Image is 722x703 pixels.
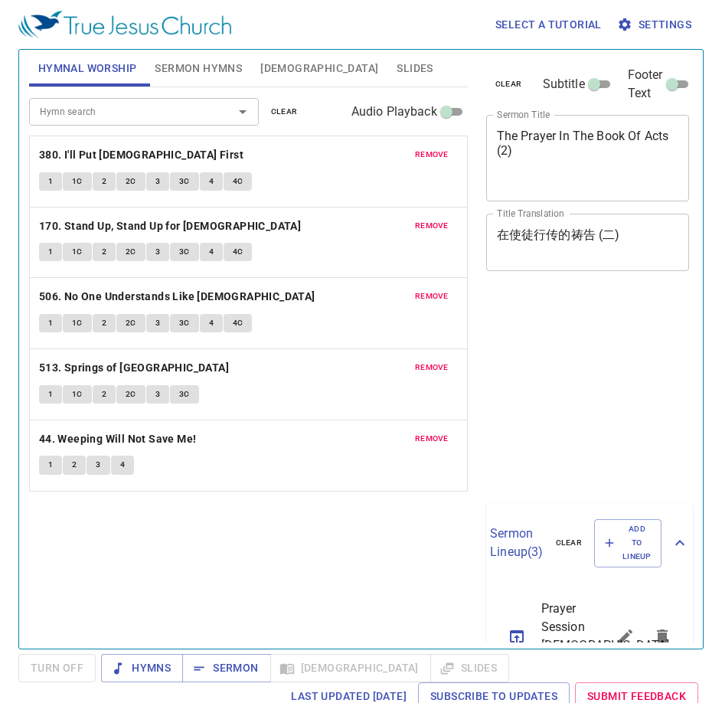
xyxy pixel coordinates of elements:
[39,358,229,378] b: 513. Springs of [GEOGRAPHIC_DATA]
[194,659,258,678] span: Sermon
[495,15,602,34] span: Select a tutorial
[406,217,458,235] button: remove
[93,172,116,191] button: 2
[406,287,458,306] button: remove
[126,387,136,401] span: 2C
[155,59,242,78] span: Sermon Hymns
[146,385,169,404] button: 3
[39,146,247,165] button: 380. I'll Put [DEMOGRAPHIC_DATA] First
[594,519,662,567] button: Add to Lineup
[87,456,109,474] button: 3
[39,172,62,191] button: 1
[415,432,449,446] span: remove
[111,456,134,474] button: 4
[126,316,136,330] span: 2C
[39,217,304,236] button: 170. Stand Up, Stand Up for [DEMOGRAPHIC_DATA]
[209,245,214,259] span: 4
[489,11,608,39] button: Select a tutorial
[48,316,53,330] span: 1
[620,15,691,34] span: Settings
[63,243,92,261] button: 1C
[116,314,145,332] button: 2C
[93,385,116,404] button: 2
[614,11,697,39] button: Settings
[604,522,652,564] span: Add to Lineup
[490,525,543,561] p: Sermon Lineup ( 3 )
[170,385,199,404] button: 3C
[155,387,160,401] span: 3
[486,75,531,93] button: clear
[18,11,231,38] img: True Jesus Church
[351,103,437,121] span: Audio Playback
[224,243,253,261] button: 4C
[406,430,458,448] button: remove
[406,358,458,377] button: remove
[224,172,253,191] button: 4C
[182,654,270,682] button: Sermon
[39,287,315,306] b: 506. No One Understands Like [DEMOGRAPHIC_DATA]
[102,245,106,259] span: 2
[39,358,232,378] button: 513. Springs of [GEOGRAPHIC_DATA]
[397,59,433,78] span: Slides
[262,103,307,121] button: clear
[63,314,92,332] button: 1C
[72,316,83,330] span: 1C
[497,227,679,257] textarea: 在使徒行传的祷告 (二)
[116,385,145,404] button: 2C
[63,172,92,191] button: 1C
[232,101,253,123] button: Open
[486,504,693,583] div: Sermon Lineup(3)clearAdd to Lineup
[155,245,160,259] span: 3
[224,314,253,332] button: 4C
[233,245,243,259] span: 4C
[209,316,214,330] span: 4
[48,175,53,188] span: 1
[72,458,77,472] span: 2
[233,175,243,188] span: 4C
[39,287,318,306] button: 506. No One Understands Like [DEMOGRAPHIC_DATA]
[48,387,53,401] span: 1
[179,387,190,401] span: 3C
[63,456,86,474] button: 2
[155,175,160,188] span: 3
[39,314,62,332] button: 1
[126,245,136,259] span: 2C
[179,245,190,259] span: 3C
[72,175,83,188] span: 1C
[170,314,199,332] button: 3C
[415,148,449,162] span: remove
[628,66,663,103] span: Footer Text
[146,172,169,191] button: 3
[497,129,679,187] textarea: The Prayer In The Book Of Acts (2)
[39,430,199,449] button: 44. Weeping Will Not Save Me!
[200,314,223,332] button: 4
[200,243,223,261] button: 4
[179,175,190,188] span: 3C
[72,387,83,401] span: 1C
[63,385,92,404] button: 1C
[415,219,449,233] span: remove
[113,659,171,678] span: Hymns
[271,105,298,119] span: clear
[126,175,136,188] span: 2C
[480,287,651,498] iframe: from-child
[39,456,62,474] button: 1
[39,217,301,236] b: 170. Stand Up, Stand Up for [DEMOGRAPHIC_DATA]
[556,536,583,550] span: clear
[415,361,449,374] span: remove
[72,245,83,259] span: 1C
[146,243,169,261] button: 3
[102,316,106,330] span: 2
[120,458,125,472] span: 4
[116,243,145,261] button: 2C
[116,172,145,191] button: 2C
[495,77,522,91] span: clear
[170,243,199,261] button: 3C
[96,458,100,472] span: 3
[101,654,183,682] button: Hymns
[155,316,160,330] span: 3
[170,172,199,191] button: 3C
[93,243,116,261] button: 2
[39,430,197,449] b: 44. Weeping Will Not Save Me!
[200,172,223,191] button: 4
